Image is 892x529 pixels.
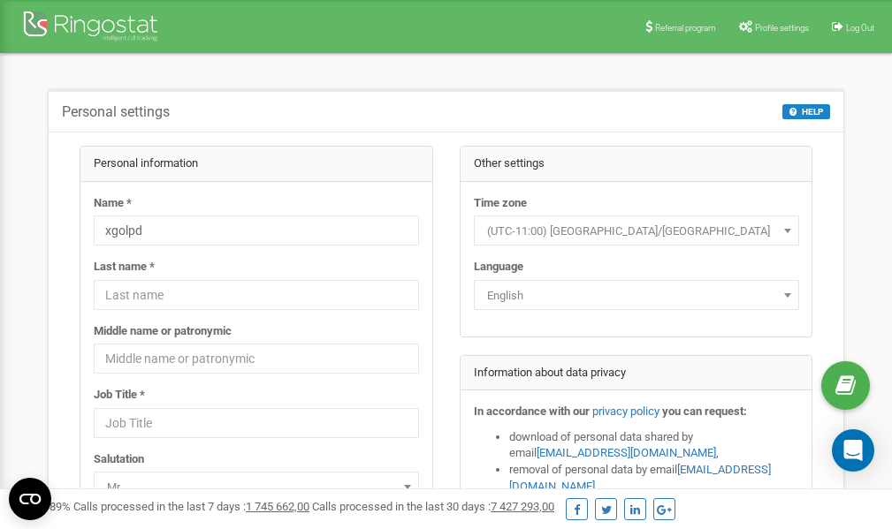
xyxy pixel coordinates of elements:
[246,500,309,513] u: 1 745 662,00
[509,462,799,495] li: removal of personal data by email ,
[474,280,799,310] span: English
[62,104,170,120] h5: Personal settings
[655,23,716,33] span: Referral program
[480,283,793,308] span: English
[94,344,419,374] input: Middle name or patronymic
[94,195,132,212] label: Name *
[80,147,432,182] div: Personal information
[94,387,145,404] label: Job Title *
[94,259,155,276] label: Last name *
[94,472,419,502] span: Mr.
[755,23,809,33] span: Profile settings
[662,404,747,418] strong: you can request:
[94,408,419,438] input: Job Title
[782,104,830,119] button: HELP
[480,219,793,244] span: (UTC-11:00) Pacific/Midway
[592,404,659,418] a: privacy policy
[846,23,874,33] span: Log Out
[461,147,812,182] div: Other settings
[94,323,232,340] label: Middle name or patronymic
[474,259,523,276] label: Language
[94,280,419,310] input: Last name
[73,500,309,513] span: Calls processed in the last 7 days :
[474,195,527,212] label: Time zone
[94,215,419,246] input: Name
[9,478,51,520] button: Open CMP widget
[474,215,799,246] span: (UTC-11:00) Pacific/Midway
[537,446,716,459] a: [EMAIL_ADDRESS][DOMAIN_NAME]
[509,429,799,462] li: download of personal data shared by email ,
[312,500,554,513] span: Calls processed in the last 30 days :
[461,356,812,391] div: Information about data privacy
[491,500,554,513] u: 7 427 293,00
[100,475,413,500] span: Mr.
[832,429,874,472] div: Open Intercom Messenger
[94,451,144,468] label: Salutation
[474,404,590,418] strong: In accordance with our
